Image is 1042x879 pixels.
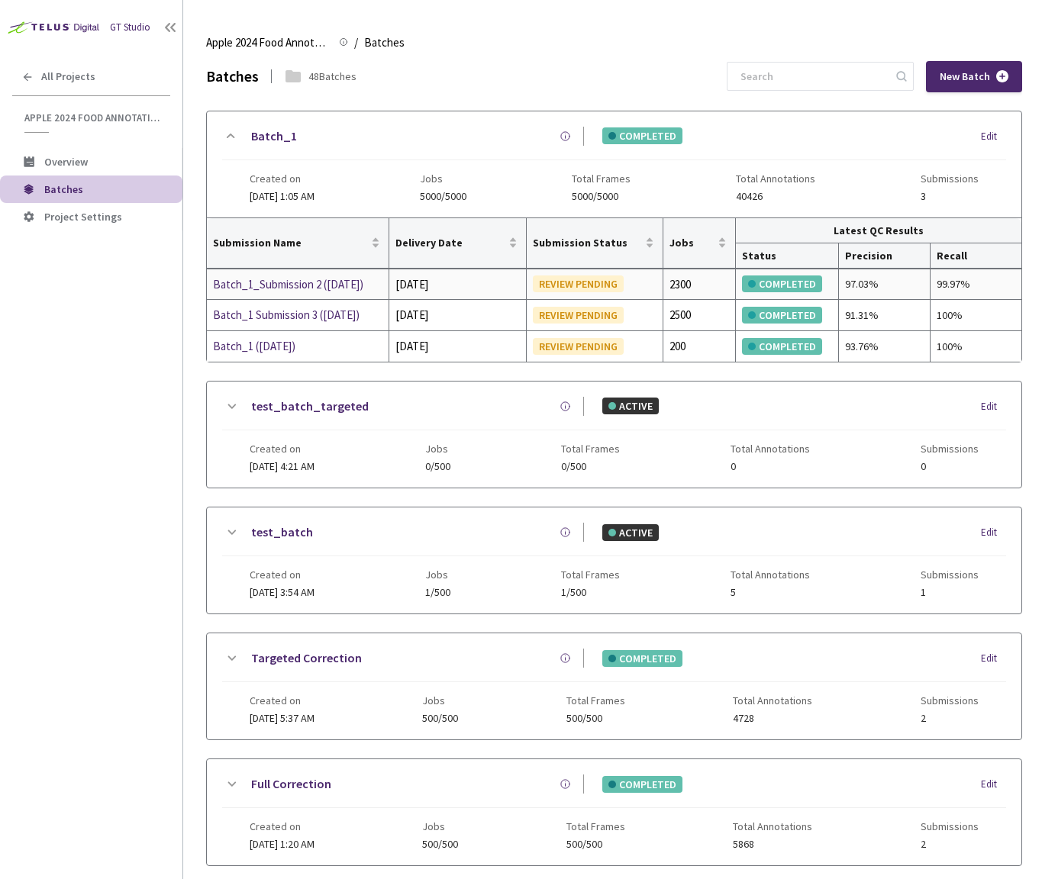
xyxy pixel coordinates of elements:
[207,218,389,269] th: Submission Name
[663,218,737,269] th: Jobs
[839,243,930,269] th: Precision
[395,237,505,249] span: Delivery Date
[213,306,375,324] a: Batch_1 Submission 3 ([DATE])
[250,694,315,707] span: Created on
[206,34,330,52] span: Apple 2024 Food Annotation Correction
[422,713,458,724] span: 500/500
[422,694,458,707] span: Jobs
[207,382,1021,488] div: test_batch_targetedACTIVEEditCreated on[DATE] 4:21 AMJobs0/500Total Frames0/500Total Annotations0...
[981,777,1006,792] div: Edit
[937,275,1016,292] div: 99.97%
[931,243,1022,269] th: Recall
[395,306,519,324] div: [DATE]
[731,461,810,472] span: 0
[561,587,620,598] span: 1/500
[742,307,822,324] div: COMPLETED
[533,237,642,249] span: Submission Status
[395,275,519,294] div: [DATE]
[206,64,259,88] div: Batches
[251,127,297,146] a: Batch_1
[251,397,369,416] a: test_batch_targeted
[44,210,122,224] span: Project Settings
[669,337,730,356] div: 200
[981,129,1006,144] div: Edit
[731,587,810,598] span: 5
[742,338,822,355] div: COMPLETED
[602,127,682,144] div: COMPLETED
[937,307,1016,324] div: 100%
[422,820,458,832] span: Jobs
[250,585,315,599] span: [DATE] 3:54 AM
[845,338,923,355] div: 93.76%
[250,189,315,203] span: [DATE] 1:05 AM
[602,524,659,541] div: ACTIVE
[207,111,1021,217] div: Batch_1COMPLETEDEditCreated on[DATE] 1:05 AMJobs5000/5000Total Frames5000/5000Total Annotations40...
[250,459,315,473] span: [DATE] 4:21 AM
[981,399,1006,414] div: Edit
[250,172,315,185] span: Created on
[733,839,812,850] span: 5868
[669,306,730,324] div: 2500
[250,837,315,851] span: [DATE] 1:20 AM
[572,191,631,202] span: 5000/5000
[250,568,315,581] span: Created on
[669,275,730,294] div: 2300
[921,587,979,598] span: 1
[566,694,625,707] span: Total Frames
[736,172,815,185] span: Total Annotations
[420,172,466,185] span: Jobs
[44,182,83,196] span: Batches
[845,307,923,324] div: 91.31%
[44,155,88,169] span: Overview
[425,587,450,598] span: 1/500
[940,70,990,83] span: New Batch
[213,237,368,249] span: Submission Name
[389,218,526,269] th: Delivery Date
[425,568,450,581] span: Jobs
[250,711,315,725] span: [DATE] 5:37 AM
[213,337,375,356] a: Batch_1 ([DATE])
[731,443,810,455] span: Total Annotations
[420,191,466,202] span: 5000/5000
[733,694,812,707] span: Total Annotations
[250,820,315,832] span: Created on
[921,568,979,581] span: Submissions
[561,461,620,472] span: 0/500
[354,34,358,52] li: /
[733,713,812,724] span: 4728
[937,338,1016,355] div: 100%
[207,759,1021,865] div: Full CorrectionCOMPLETEDEditCreated on[DATE] 1:20 AMJobs500/500Total Frames500/500Total Annotatio...
[207,633,1021,739] div: Targeted CorrectionCOMPLETEDEditCreated on[DATE] 5:37 AMJobs500/500Total Frames500/500Total Annot...
[602,776,682,793] div: COMPLETED
[981,525,1006,540] div: Edit
[110,20,150,35] div: GT Studio
[364,34,405,52] span: Batches
[572,172,631,185] span: Total Frames
[921,172,979,185] span: Submissions
[602,398,659,414] div: ACTIVE
[733,820,812,832] span: Total Annotations
[736,191,815,202] span: 40426
[561,568,620,581] span: Total Frames
[533,307,624,324] div: REVIEW PENDING
[742,275,822,292] div: COMPLETED
[213,275,375,294] a: Batch_1_Submission 2 ([DATE])
[533,275,624,292] div: REVIEW PENDING
[251,774,331,794] a: Full Correction
[566,713,625,724] span: 500/500
[207,507,1021,613] div: test_batchACTIVEEditCreated on[DATE] 3:54 AMJobs1/500Total Frames1/500Total Annotations5Submissions1
[527,218,663,269] th: Submission Status
[736,243,839,269] th: Status
[422,839,458,850] span: 500/500
[921,839,979,850] span: 2
[250,443,315,455] span: Created on
[566,839,625,850] span: 500/500
[845,275,923,292] div: 97.03%
[251,649,362,668] a: Targeted Correction
[24,111,161,124] span: Apple 2024 Food Annotation Correction
[731,63,894,90] input: Search
[921,443,979,455] span: Submissions
[41,70,95,83] span: All Projects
